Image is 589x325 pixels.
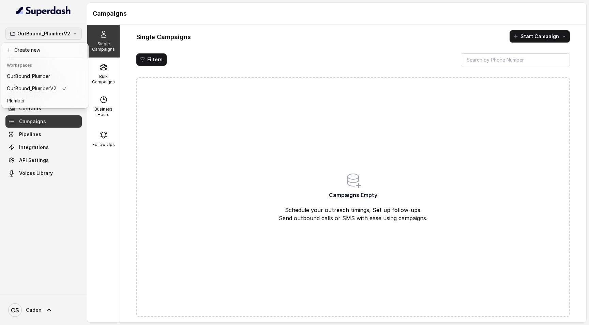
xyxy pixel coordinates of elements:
header: Workspaces [3,59,87,70]
p: OutBound_PlumberV2 [7,84,56,93]
p: Plumber [7,97,25,105]
div: OutBound_PlumberV2 [1,43,89,108]
button: Create new [3,44,87,56]
p: OutBound_PlumberV2 [17,30,70,38]
button: OutBound_PlumberV2 [5,28,82,40]
p: OutBound_Plumber [7,72,50,80]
